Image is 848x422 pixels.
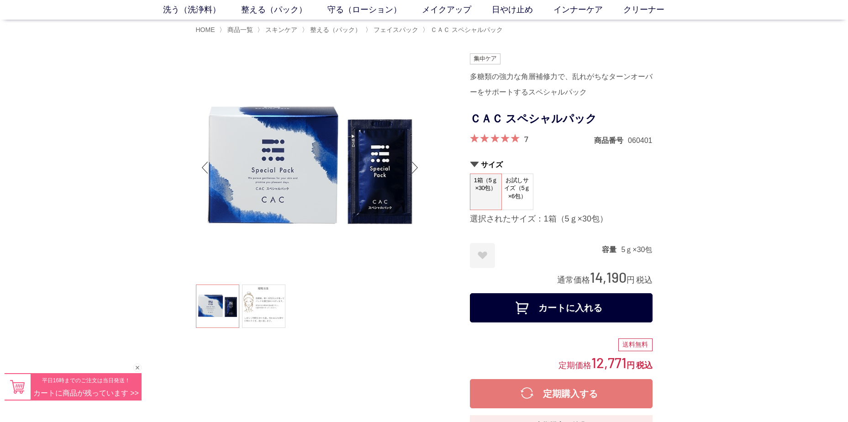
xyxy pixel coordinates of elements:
[470,69,653,100] div: 多糖類の強力な角層補修力で、乱れがちなターンオーバーをサポートするスペシャルパック
[557,275,590,285] span: 通常価格
[226,26,253,33] a: 商品一覧
[196,149,214,186] div: Previous slide
[219,26,255,34] li: 〉
[470,109,653,129] h1: ＣＡＣ スペシャルパック
[422,26,505,34] li: 〉
[265,26,297,33] span: スキンケア
[524,134,528,144] a: 7
[470,293,653,322] button: カートに入れる
[310,26,361,33] span: 整える（パック）
[553,4,623,16] a: インナーケア
[422,4,492,16] a: メイクアップ
[372,26,418,33] a: フェイスパック
[470,160,653,169] h2: サイズ
[627,275,635,285] span: 円
[618,338,653,351] div: 送料無料
[365,26,421,34] li: 〉
[196,26,215,33] a: HOME
[470,243,495,268] a: お気に入りに登録する
[374,26,418,33] span: フェイスパック
[263,26,297,33] a: スキンケア
[470,53,501,64] img: 集中ケア
[163,4,241,16] a: 洗う（洗浄料）
[627,361,635,370] span: 円
[590,269,627,285] span: 14,190
[591,354,627,371] span: 12,771
[502,174,533,203] span: お試しサイズ（5ｇ×6包）
[302,26,363,34] li: 〉
[241,4,327,16] a: 整える（パック）
[594,136,628,145] dt: 商品番号
[623,4,685,16] a: クリーナー
[257,26,300,34] li: 〉
[308,26,361,33] a: 整える（パック）
[621,245,652,254] dd: 5ｇ×30包
[227,26,253,33] span: 商品一覧
[327,4,422,16] a: 守る（ローション）
[470,214,653,225] div: 選択されたサイズ：1箱（5ｇ×30包）
[492,4,553,16] a: 日やけ止め
[470,379,653,408] button: 定期購入する
[470,174,501,200] span: 1箱（5ｇ×30包）
[636,361,653,370] span: 税込
[602,245,621,254] dt: 容量
[558,360,591,370] span: 定期価格
[628,136,652,145] dd: 060401
[406,149,424,186] div: Next slide
[429,26,503,33] a: ＣＡＣ スペシャルパック
[636,275,653,285] span: 税込
[431,26,503,33] span: ＣＡＣ スペシャルパック
[196,53,424,282] img: ＣＡＣ スペシャルパック 1箱（5ｇ×30包）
